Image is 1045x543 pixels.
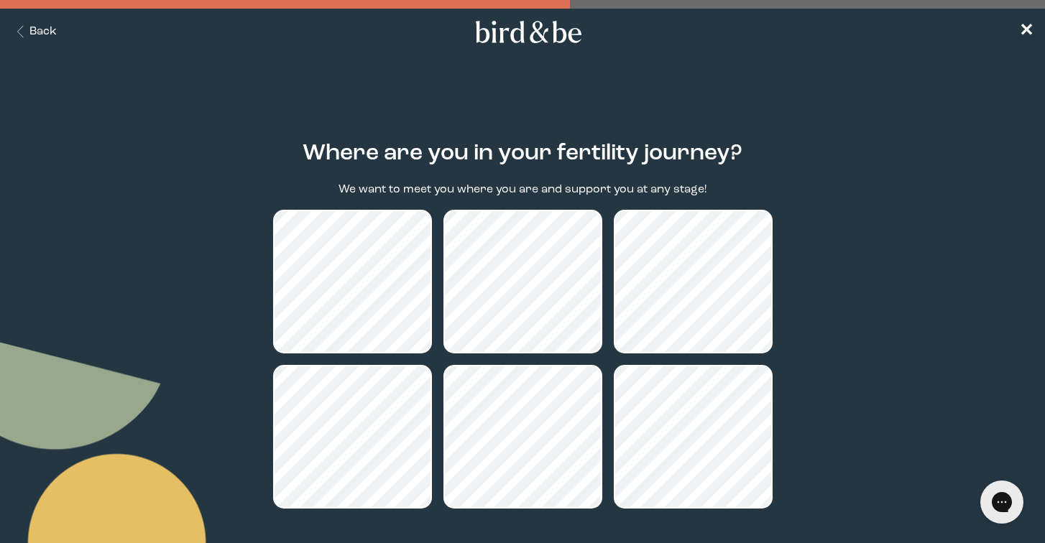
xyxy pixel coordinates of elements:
[303,137,742,170] h2: Where are you in your fertility journey?
[11,24,57,40] button: Back Button
[1019,23,1034,40] span: ✕
[339,182,706,198] p: We want to meet you where you are and support you at any stage!
[973,475,1031,529] iframe: Gorgias live chat messenger
[1019,19,1034,45] a: ✕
